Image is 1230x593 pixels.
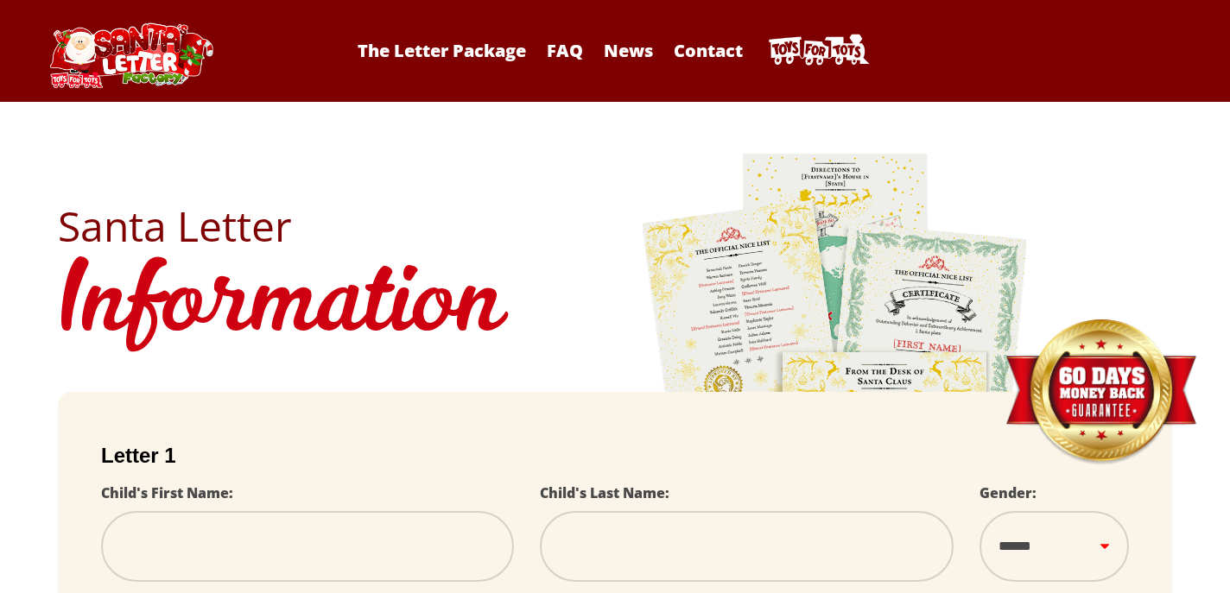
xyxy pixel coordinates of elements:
[58,247,1172,366] h1: Information
[538,39,592,62] a: FAQ
[980,483,1037,502] label: Gender:
[540,483,669,502] label: Child's Last Name:
[595,39,662,62] a: News
[665,39,751,62] a: Contact
[101,483,233,502] label: Child's First Name:
[349,39,535,62] a: The Letter Package
[1004,319,1198,466] img: Money Back Guarantee
[101,444,1129,468] h2: Letter 1
[58,205,1172,247] h2: Santa Letter
[44,22,217,88] img: Santa Letter Logo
